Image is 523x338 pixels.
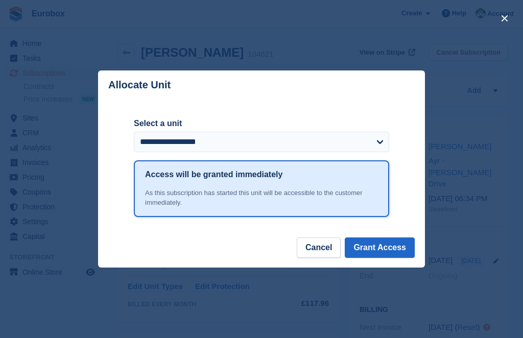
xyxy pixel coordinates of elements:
p: Allocate Unit [108,79,171,91]
button: close [496,10,513,27]
button: Grant Access [345,237,415,258]
h1: Access will be granted immediately [145,168,282,181]
label: Select a unit [134,117,389,130]
button: Cancel [297,237,341,258]
div: As this subscription has started this unit will be accessible to the customer immediately. [145,188,378,208]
